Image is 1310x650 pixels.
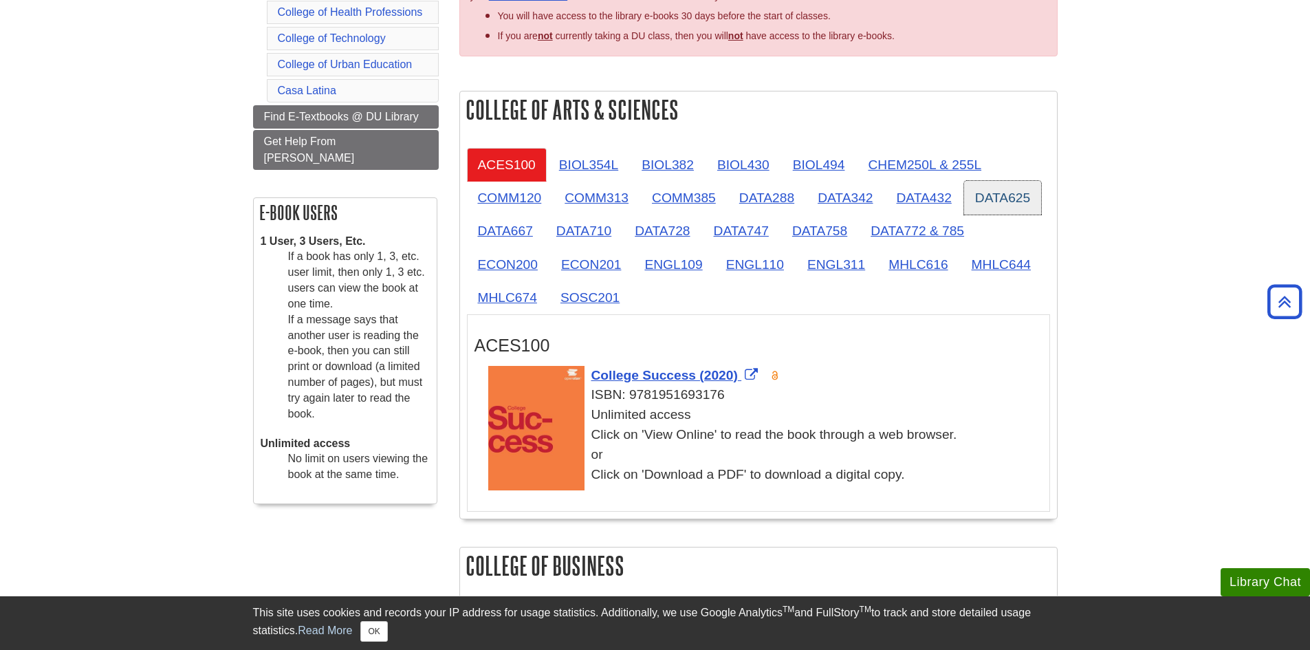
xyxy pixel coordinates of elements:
[641,181,727,215] a: COMM385
[783,605,794,614] sup: TM
[467,148,547,182] a: ACES100
[264,111,419,122] span: Find E-Textbooks @ DU Library
[781,214,858,248] a: DATA758
[278,85,336,96] a: Casa Latina
[498,10,831,21] span: You will have access to the library e-books 30 days before the start of classes.
[288,249,430,422] dd: If a book has only 1, 3, etc. user limit, then only 1, 3 etc. users can view the book at one time...
[538,30,553,41] strong: not
[631,148,705,182] a: BIOL382
[860,605,871,614] sup: TM
[488,385,1042,405] div: ISBN: 9781951693176
[278,58,413,70] a: College of Urban Education
[1263,292,1307,311] a: Back to Top
[253,605,1058,642] div: This site uses cookies and records your IP address for usage statistics. Additionally, we use Goo...
[488,366,585,490] img: Cover Art
[467,281,548,314] a: MHLC674
[545,214,622,248] a: DATA710
[298,625,352,636] a: Read More
[857,148,992,182] a: CHEM250L & 255L
[467,248,549,281] a: ECON200
[728,181,805,215] a: DATA288
[548,148,629,182] a: BIOL354L
[460,548,1057,584] h2: College of Business
[278,32,386,44] a: College of Technology
[261,234,430,250] dt: 1 User, 3 Users, Etc.
[254,198,437,227] h2: E-book Users
[770,370,780,381] img: Open Access
[253,105,439,129] a: Find E-Textbooks @ DU Library
[264,136,355,164] span: Get Help From [PERSON_NAME]
[467,214,544,248] a: DATA667
[591,368,762,382] a: Link opens in new window
[360,621,387,642] button: Close
[474,336,1042,356] h3: ACES100
[549,281,631,314] a: SOSC201
[550,248,632,281] a: ECON201
[498,30,895,41] span: If you are currently taking a DU class, then you will have access to the library e-books.
[860,214,975,248] a: DATA772 & 785
[591,368,738,382] span: College Success (2020)
[467,181,553,215] a: COMM120
[633,248,713,281] a: ENGL109
[253,130,439,170] a: Get Help From [PERSON_NAME]
[288,451,430,483] dd: No limit on users viewing the book at the same time.
[1221,568,1310,596] button: Library Chat
[877,248,959,281] a: MHLC616
[728,30,743,41] u: not
[807,181,884,215] a: DATA342
[624,214,701,248] a: DATA728
[782,148,856,182] a: BIOL494
[703,214,780,248] a: DATA747
[715,248,795,281] a: ENGL110
[261,436,430,452] dt: Unlimited access
[554,181,640,215] a: COMM313
[488,405,1042,484] div: Unlimited access Click on 'View Online' to read the book through a web browser. or Click on 'Down...
[964,181,1041,215] a: DATA625
[961,248,1042,281] a: MHLC644
[460,91,1057,128] h2: College of Arts & Sciences
[796,248,876,281] a: ENGL311
[885,181,962,215] a: DATA432
[278,6,423,18] a: College of Health Professions
[706,148,780,182] a: BIOL430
